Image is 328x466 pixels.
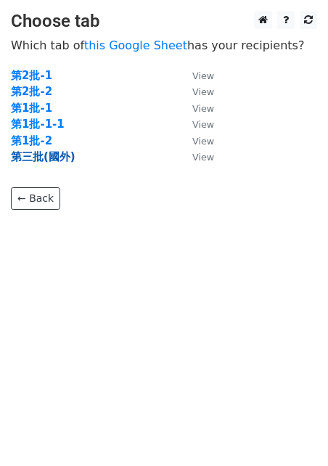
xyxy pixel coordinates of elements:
[192,86,214,97] small: View
[178,134,214,147] a: View
[192,103,214,114] small: View
[11,38,317,53] p: Which tab of has your recipients?
[11,11,317,32] h3: Choose tab
[11,85,52,98] a: 第2批-2
[192,136,214,147] small: View
[178,102,214,115] a: View
[255,396,328,466] iframe: Chat Widget
[11,187,60,210] a: ← Back
[11,69,52,82] a: 第2批-1
[11,134,52,147] a: 第1批-2
[11,150,75,163] a: 第三批(國外)
[192,70,214,81] small: View
[11,102,52,115] a: 第1批-1
[178,69,214,82] a: View
[178,150,214,163] a: View
[11,118,65,131] a: 第1批-1-1
[178,85,214,98] a: View
[84,38,187,52] a: this Google Sheet
[192,119,214,130] small: View
[178,118,214,131] a: View
[192,152,214,163] small: View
